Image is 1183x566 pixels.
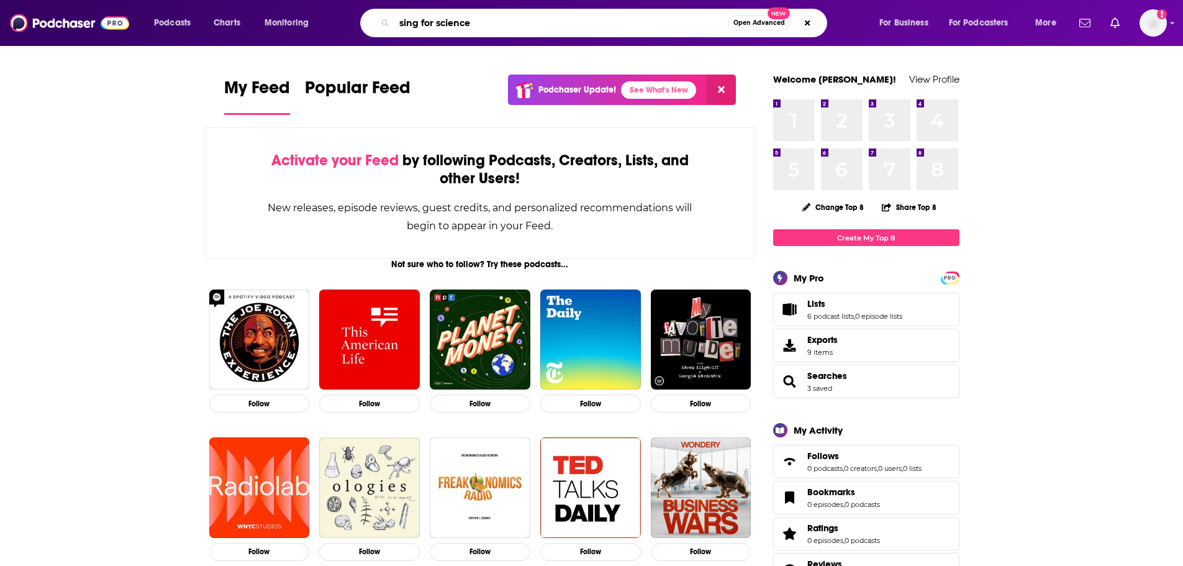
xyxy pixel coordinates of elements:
[733,20,785,26] span: Open Advanced
[807,384,832,393] a: 3 saved
[773,445,959,478] span: Follows
[271,151,399,170] span: Activate your Feed
[807,486,880,498] a: Bookmarks
[209,437,310,538] img: Radiolab
[1027,13,1072,33] button: open menu
[843,536,845,545] span: ,
[224,77,290,106] span: My Feed
[845,500,880,509] a: 0 podcasts
[845,536,880,545] a: 0 podcasts
[154,14,191,32] span: Podcasts
[651,543,751,561] button: Follow
[430,437,530,538] img: Freakonomics Radio
[224,77,290,115] a: My Feed
[267,199,694,235] div: New releases, episode reviews, guest credits, and personalized recommendations will begin to appe...
[540,290,641,390] img: The Daily
[879,14,928,32] span: For Business
[777,301,802,318] a: Lists
[807,370,847,381] span: Searches
[943,273,958,282] a: PRO
[265,14,309,32] span: Monitoring
[878,464,902,473] a: 0 users
[773,517,959,550] span: Ratings
[877,464,878,473] span: ,
[843,500,845,509] span: ,
[430,395,530,413] button: Follow
[319,437,420,538] img: Ologies with Alie Ward
[807,348,838,357] span: 9 items
[807,450,839,462] span: Follows
[777,337,802,354] span: Exports
[305,77,410,115] a: Popular Feed
[807,486,855,498] span: Bookmarks
[773,481,959,514] span: Bookmarks
[430,543,530,561] button: Follow
[267,152,694,188] div: by following Podcasts, Creators, Lists, and other Users!
[773,73,896,85] a: Welcome [PERSON_NAME]!
[941,13,1027,33] button: open menu
[540,543,641,561] button: Follow
[807,298,825,309] span: Lists
[1035,14,1056,32] span: More
[807,334,838,345] span: Exports
[1140,9,1167,37] button: Show profile menu
[794,272,824,284] div: My Pro
[209,395,310,413] button: Follow
[902,464,903,473] span: ,
[1157,9,1167,19] svg: Add a profile image
[651,395,751,413] button: Follow
[807,523,838,534] span: Ratings
[909,73,959,85] a: View Profile
[256,13,325,33] button: open menu
[881,195,937,219] button: Share Top 8
[903,464,922,473] a: 0 lists
[807,298,902,309] a: Lists
[807,523,880,534] a: Ratings
[1074,12,1095,34] a: Show notifications dropdown
[1105,12,1125,34] a: Show notifications dropdown
[540,395,641,413] button: Follow
[773,229,959,246] a: Create My Top 8
[372,9,839,37] div: Search podcasts, credits, & more...
[777,373,802,390] a: Searches
[768,7,790,19] span: New
[728,16,791,30] button: Open AdvancedNew
[430,290,530,390] img: Planet Money
[777,453,802,470] a: Follows
[773,365,959,398] span: Searches
[1140,9,1167,37] img: User Profile
[651,290,751,390] img: My Favorite Murder with Karen Kilgariff and Georgia Hardstark
[843,464,844,473] span: ,
[773,329,959,362] a: Exports
[795,199,872,215] button: Change Top 8
[949,14,1008,32] span: For Podcasters
[319,290,420,390] img: This American Life
[10,11,129,35] a: Podchaser - Follow, Share and Rate Podcasts
[871,13,944,33] button: open menu
[319,395,420,413] button: Follow
[540,437,641,538] img: TED Talks Daily
[204,259,756,270] div: Not sure who to follow? Try these podcasts...
[209,543,310,561] button: Follow
[773,293,959,326] span: Lists
[807,500,843,509] a: 0 episodes
[209,290,310,390] img: The Joe Rogan Experience
[844,464,877,473] a: 0 creators
[777,525,802,542] a: Ratings
[394,13,728,33] input: Search podcasts, credits, & more...
[807,450,922,462] a: Follows
[807,536,843,545] a: 0 episodes
[214,14,240,32] span: Charts
[651,437,751,538] a: Business Wars
[538,84,616,95] p: Podchaser Update!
